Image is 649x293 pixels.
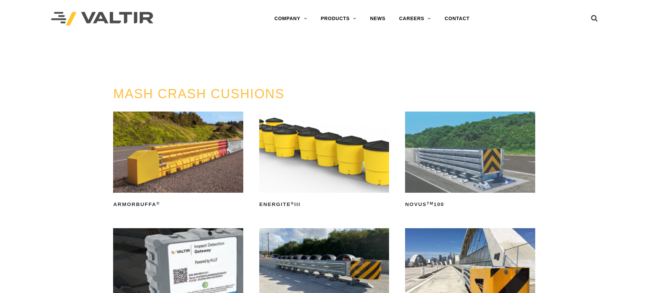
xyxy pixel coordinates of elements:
[405,112,535,210] a: NOVUSTM100
[291,201,294,205] sup: ®
[427,201,434,205] sup: TM
[392,12,438,26] a: CAREERS
[259,112,389,210] a: ENERGITE®III
[113,199,243,210] h2: ArmorBuffa
[314,12,363,26] a: PRODUCTS
[363,12,392,26] a: NEWS
[438,12,476,26] a: CONTACT
[113,112,243,210] a: ArmorBuffa®
[156,201,160,205] sup: ®
[405,199,535,210] h2: NOVUS 100
[259,199,389,210] h2: ENERGITE III
[267,12,314,26] a: COMPANY
[51,12,153,26] img: Valtir
[113,87,284,101] a: MASH CRASH CUSHIONS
